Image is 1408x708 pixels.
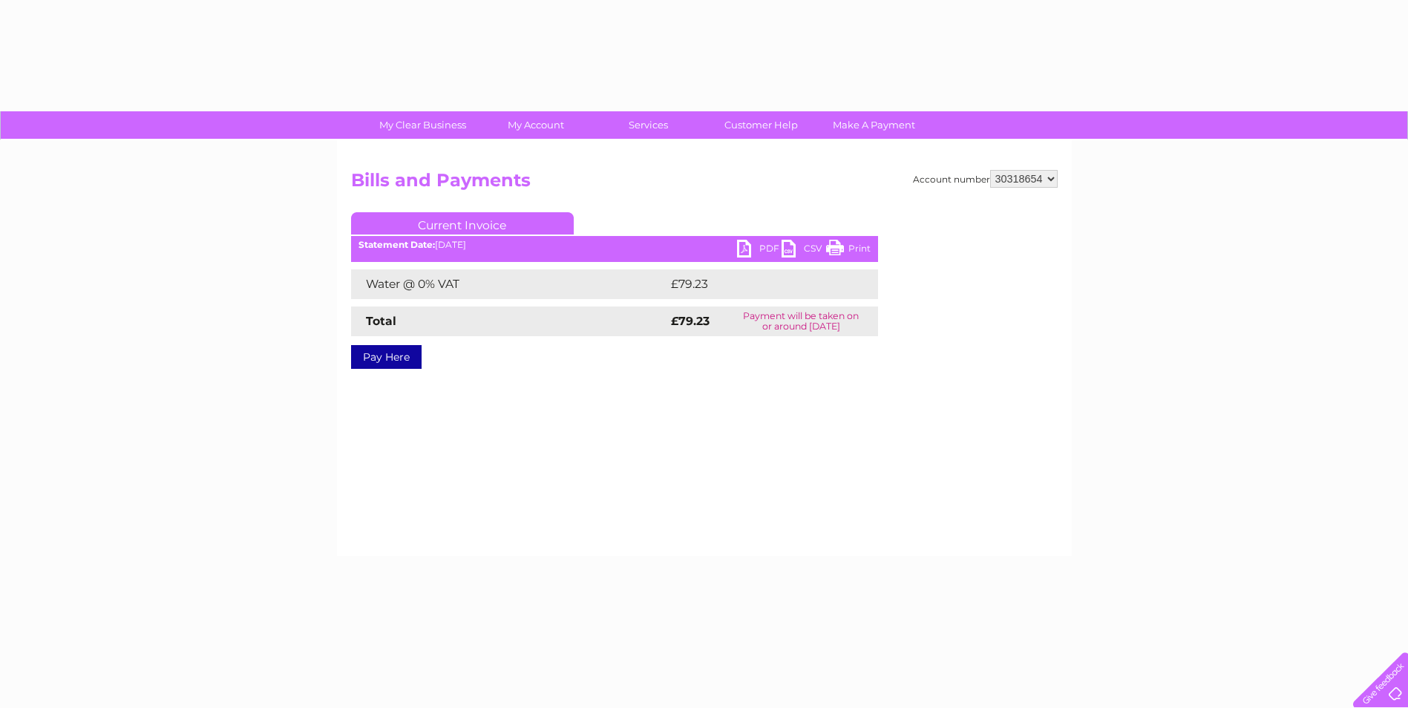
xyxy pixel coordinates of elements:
[813,111,935,139] a: Make A Payment
[913,170,1058,188] div: Account number
[737,240,782,261] a: PDF
[826,240,871,261] a: Print
[671,314,710,328] strong: £79.23
[351,212,574,235] a: Current Invoice
[366,314,396,328] strong: Total
[351,345,422,369] a: Pay Here
[700,111,822,139] a: Customer Help
[587,111,710,139] a: Services
[351,170,1058,198] h2: Bills and Payments
[358,239,435,250] b: Statement Date:
[667,269,848,299] td: £79.23
[351,269,667,299] td: Water @ 0% VAT
[724,307,878,336] td: Payment will be taken on or around [DATE]
[782,240,826,261] a: CSV
[351,240,878,250] div: [DATE]
[361,111,484,139] a: My Clear Business
[474,111,597,139] a: My Account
